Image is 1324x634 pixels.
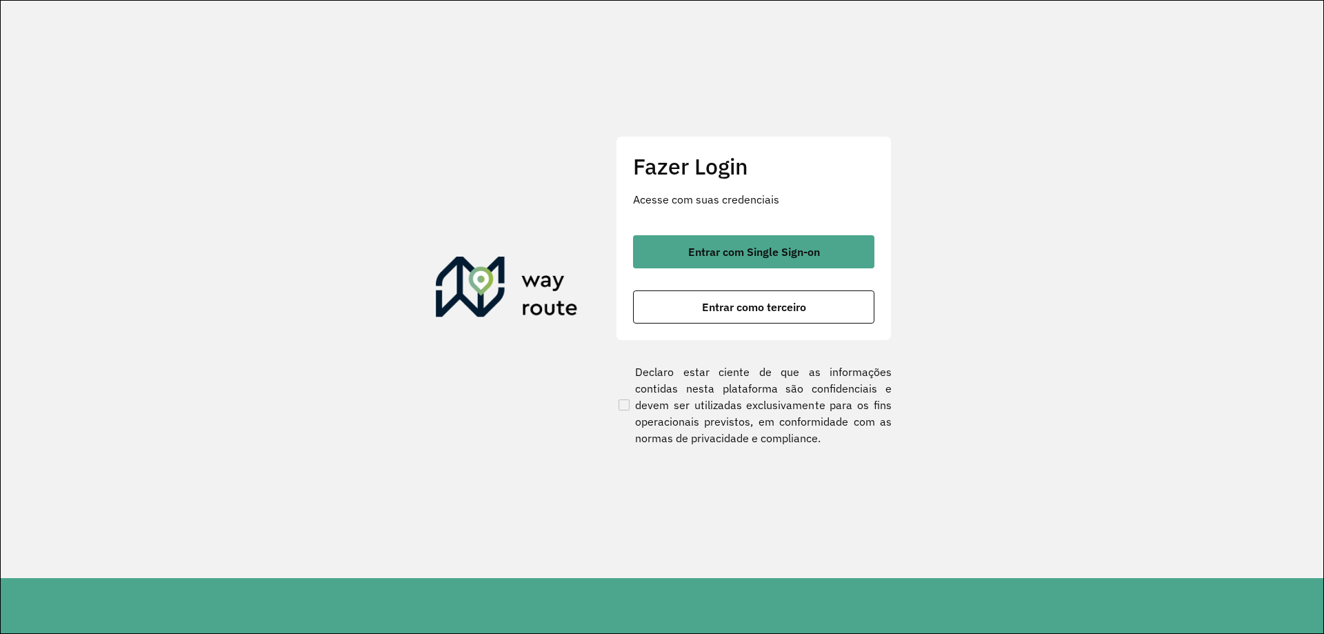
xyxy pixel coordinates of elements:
button: button [633,290,874,324]
label: Declaro estar ciente de que as informações contidas nesta plataforma são confidenciais e devem se... [616,364,892,446]
span: Entrar com Single Sign-on [688,246,820,257]
button: button [633,235,874,268]
h2: Fazer Login [633,153,874,179]
p: Acesse com suas credenciais [633,191,874,208]
img: Roteirizador AmbevTech [436,257,578,323]
span: Entrar como terceiro [702,301,806,313]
